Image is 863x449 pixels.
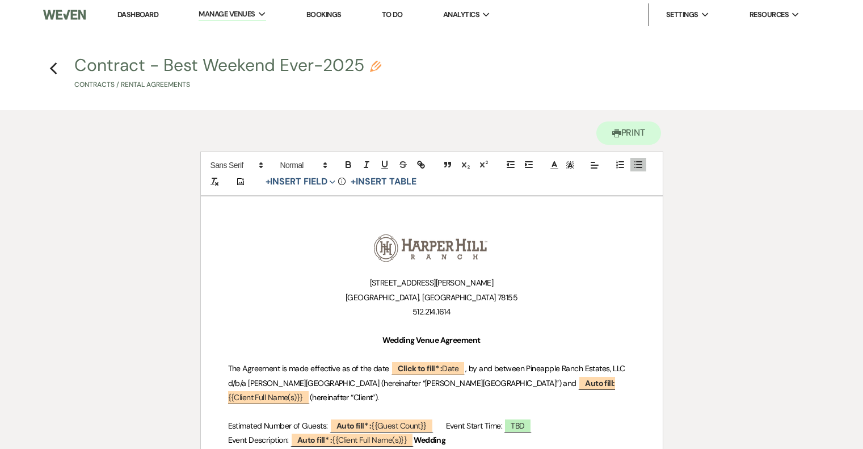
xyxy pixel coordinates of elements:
span: TBD [504,418,531,433]
span: + [351,177,356,186]
span: Date [391,361,465,375]
b: Click to fill* : [398,363,442,374]
span: Resources [750,9,789,20]
strong: Wedding [414,435,445,445]
p: Contracts / Rental Agreements [74,79,381,90]
span: Text Background Color [562,158,578,172]
button: +Insert Table [347,175,420,188]
a: To Do [382,10,403,19]
span: The Agreement is made effective as of the date [228,363,389,374]
span: [STREET_ADDRESS][PERSON_NAME] [370,278,494,288]
span: Event Start Time: [446,421,502,431]
span: Alignment [587,158,603,172]
span: + [266,177,271,186]
span: {{Client Full Name(s)}} [291,433,414,447]
span: (hereinafter “Client”). [310,392,379,402]
img: Weven Logo [43,3,86,27]
b: Auto fill: [585,378,614,388]
a: Bookings [306,10,342,19]
span: Analytics [443,9,479,20]
span: [GEOGRAPHIC_DATA], [GEOGRAPHIC_DATA] 78155 [346,292,517,303]
span: {{Client Full Name(s)}} [228,376,615,404]
button: Contract - Best Weekend Ever-2025Contracts / Rental Agreements [74,57,381,90]
img: RC_HH_FINAL_Gray9_hz.png [374,234,487,262]
button: Print [596,121,662,145]
button: Insert Field [262,175,340,188]
span: Text Color [546,158,562,172]
span: Settings [666,9,698,20]
strong: Wedding Venue Agreement [382,335,480,345]
span: Estimated Number of Guests: [228,421,328,431]
span: Manage Venues [199,9,255,20]
b: Auto fill* : [297,435,332,445]
b: Auto fill* : [336,421,371,431]
span: , by and between Pineapple Ranch Estates, LLC d/b/a [PERSON_NAME][GEOGRAPHIC_DATA] (hereinafter “... [228,363,628,388]
span: {{Guest Count}} [330,418,433,433]
a: Dashboard [117,10,158,19]
span: Header Formats [275,158,331,172]
span: Event Description: [228,435,289,445]
span: 512.214.1614 [412,307,451,317]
